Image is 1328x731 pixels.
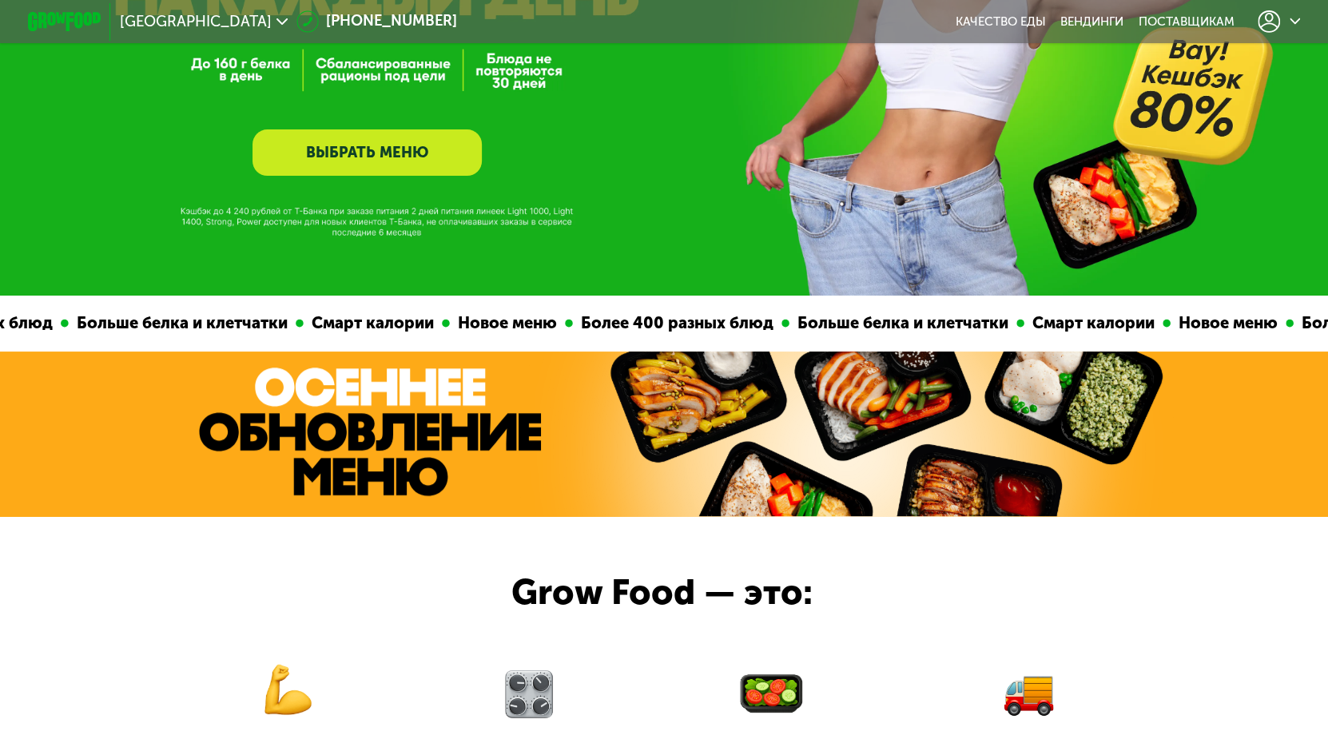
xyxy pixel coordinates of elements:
div: Новое меню [1151,311,1266,336]
div: Больше белка и клетчатки [769,311,996,336]
div: Больше белка и клетчатки [49,311,276,336]
a: [PHONE_NUMBER] [296,10,457,33]
a: ВЫБРАТЬ МЕНЮ [252,129,482,176]
a: Вендинги [1060,14,1123,29]
a: Качество еды [955,14,1045,29]
div: Grow Food — это: [511,566,863,619]
div: Смарт калории [1004,311,1143,336]
div: Смарт калории [284,311,422,336]
div: поставщикам [1138,14,1234,29]
span: [GEOGRAPHIC_DATA] [120,14,272,29]
div: Более 400 разных блюд [553,311,761,336]
div: Новое меню [430,311,545,336]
